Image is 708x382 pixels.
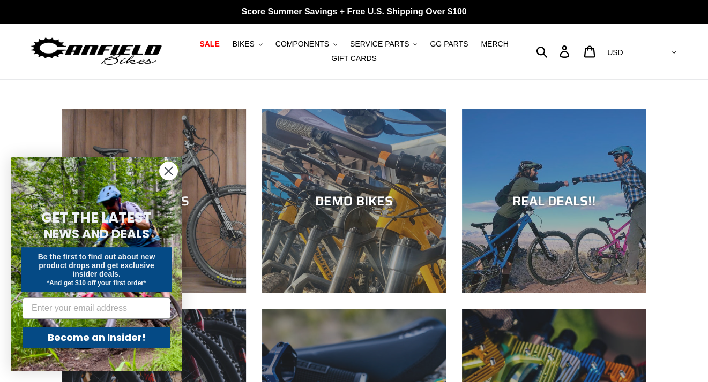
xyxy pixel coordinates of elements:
span: COMPONENTS [275,40,329,49]
a: REAL DEALS!! [462,109,646,293]
span: GG PARTS [430,40,468,49]
span: SERVICE PARTS [350,40,409,49]
span: GET THE LATEST [41,208,152,227]
span: MERCH [481,40,508,49]
span: *And get $10 off your first order* [47,279,146,287]
button: SERVICE PARTS [345,37,422,51]
a: MERCH [475,37,513,51]
button: Become an Insider! [23,327,170,348]
a: SALE [194,37,225,51]
a: NEW BIKES [62,109,246,293]
span: SALE [199,40,219,49]
div: REAL DEALS!! [462,193,646,209]
a: GG PARTS [424,37,473,51]
button: Close dialog [159,162,178,180]
span: NEWS AND DEALS [44,225,150,242]
span: Be the first to find out about new product drops and get exclusive insider deals. [38,253,155,278]
img: Canfield Bikes [29,35,163,68]
a: GIFT CARDS [326,51,382,66]
span: BIKES [233,40,255,49]
div: DEMO BIKES [262,193,446,209]
button: BIKES [227,37,268,51]
button: COMPONENTS [270,37,342,51]
a: DEMO BIKES [262,109,446,293]
input: Enter your email address [23,297,170,319]
span: GIFT CARDS [331,54,377,63]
